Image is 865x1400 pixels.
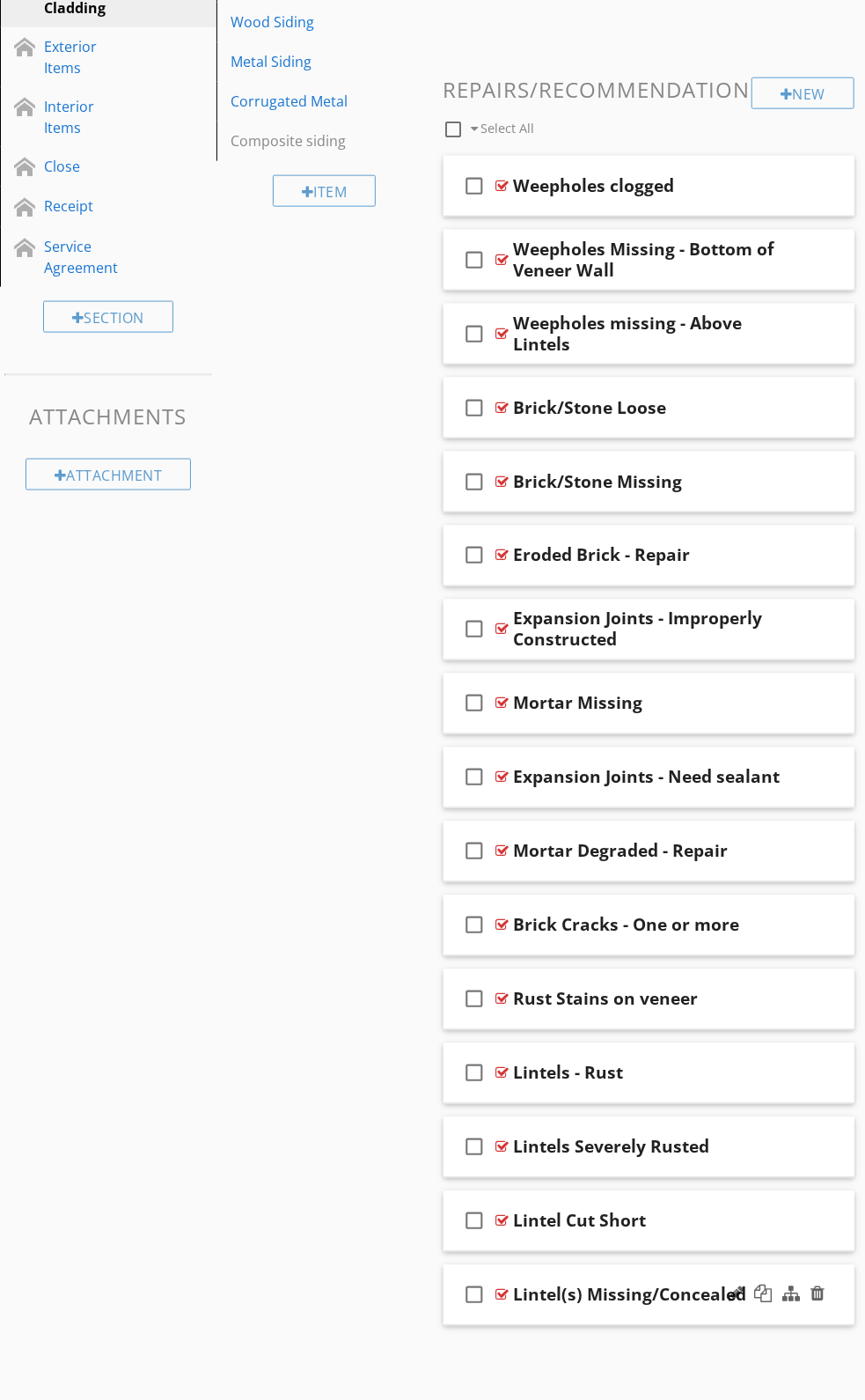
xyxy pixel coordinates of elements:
[514,175,675,196] div: Weepholes clogged
[443,77,855,101] h3: REPAIRS/RECOMMENDATION
[461,165,489,207] i: check_box_outline_blank
[461,239,489,281] i: check_box_outline_blank
[461,461,489,503] i: check_box_outline_blank
[480,120,534,136] span: Select All
[44,236,133,278] div: Service Agreement
[44,96,133,138] div: Interior Items
[461,608,489,651] i: check_box_outline_blank
[461,534,489,577] i: check_box_outline_blank
[231,91,358,112] div: Corrugated Metal
[461,1126,489,1168] i: check_box_outline_blank
[461,1200,489,1242] i: check_box_outline_blank
[514,767,781,788] div: Expansion Joints - Need sealant
[461,1052,489,1094] i: check_box_outline_blank
[514,1137,710,1158] div: Lintels Severely Rusted
[461,830,489,873] i: check_box_outline_blank
[461,387,489,429] i: check_box_outline_blank
[514,239,796,281] div: Weepholes Missing - Bottom of Veneer Wall
[461,1274,489,1316] i: check_box_outline_blank
[514,608,796,651] div: Expansion Joints - Improperly Constructed
[514,1063,624,1084] div: Lintels - Rust
[514,693,643,714] div: Mortar Missing
[26,459,192,490] div: Attachment
[44,195,133,217] div: Receipt
[44,36,133,78] div: Exterior Items
[514,989,699,1010] div: Rust Stains on veneer
[514,841,729,862] div: Mortar Degraded - Repair
[231,51,358,72] div: Metal Siding
[514,397,667,418] div: Brick/Stone Loose
[514,545,691,566] div: Eroded Brick - Repair
[751,77,854,109] div: New
[461,978,489,1021] i: check_box_outline_blank
[231,11,358,33] div: Wood Siding
[514,1285,747,1306] div: Lintel(s) Missing/Concealed
[461,756,489,799] i: check_box_outline_blank
[231,130,358,151] div: Composite siding
[514,915,740,936] div: Brick Cracks - One or more
[43,301,173,333] div: Section
[514,1211,647,1232] div: Lintel Cut Short
[273,175,377,207] div: Item
[461,682,489,725] i: check_box_outline_blank
[461,904,489,947] i: check_box_outline_blank
[44,156,133,177] div: Close
[514,313,796,355] div: Weepholes missing - Above Lintels
[461,313,489,355] i: check_box_outline_blank
[514,471,683,492] div: Brick/Stone Missing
